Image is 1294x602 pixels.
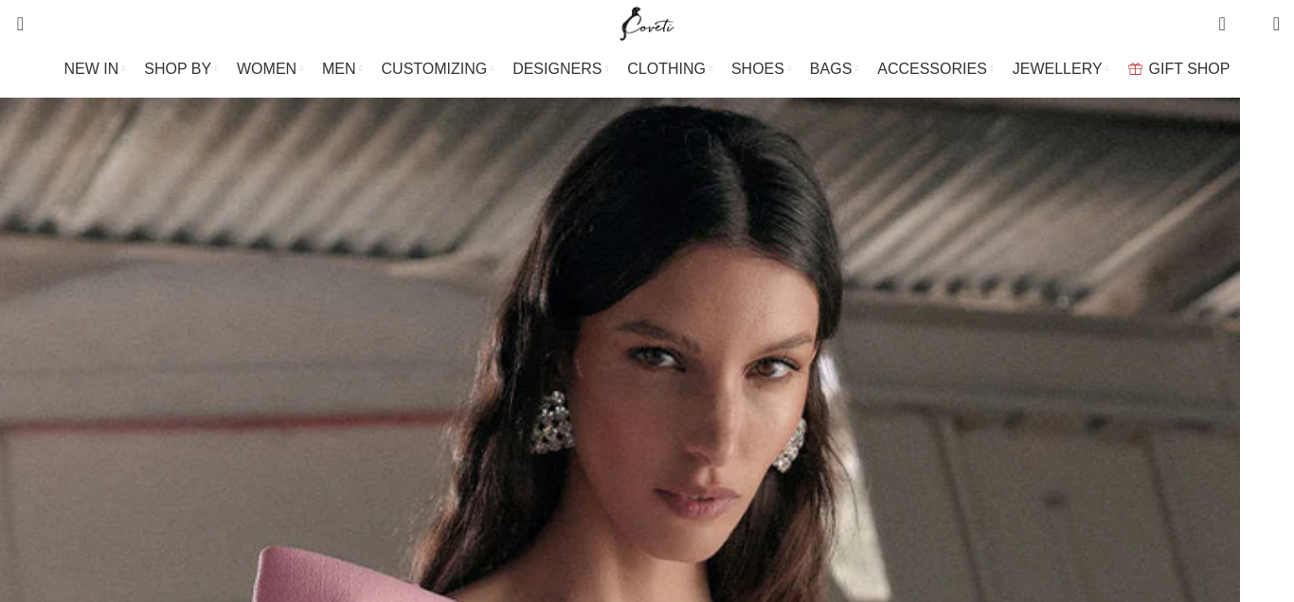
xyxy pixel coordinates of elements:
[627,60,706,78] span: CLOTHING
[1149,60,1231,78] span: GIFT SHOP
[144,60,211,78] span: SHOP BY
[382,50,494,88] a: CUSTOMIZING
[1244,19,1258,33] span: 0
[512,50,608,88] a: DESIGNERS
[1220,9,1234,24] span: 0
[5,50,1289,88] div: Main navigation
[237,50,303,88] a: WOMEN
[731,60,784,78] span: SHOES
[5,5,24,43] a: Search
[810,60,852,78] span: BAGS
[1209,5,1234,43] a: 0
[64,50,126,88] a: NEW IN
[1240,5,1259,43] div: My Wishlist
[1128,50,1231,88] a: GIFT SHOP
[627,50,712,88] a: CLOTHING
[877,50,994,88] a: ACCESSORIES
[1013,50,1109,88] a: JEWELLERY
[810,50,858,88] a: BAGS
[382,60,488,78] span: CUSTOMIZING
[322,50,362,88] a: MEN
[1013,60,1103,78] span: JEWELLERY
[144,50,218,88] a: SHOP BY
[877,60,987,78] span: ACCESSORIES
[64,60,119,78] span: NEW IN
[731,50,791,88] a: SHOES
[237,60,297,78] span: WOMEN
[616,14,679,30] a: Site logo
[512,60,602,78] span: DESIGNERS
[1128,63,1142,75] img: GiftBag
[322,60,356,78] span: MEN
